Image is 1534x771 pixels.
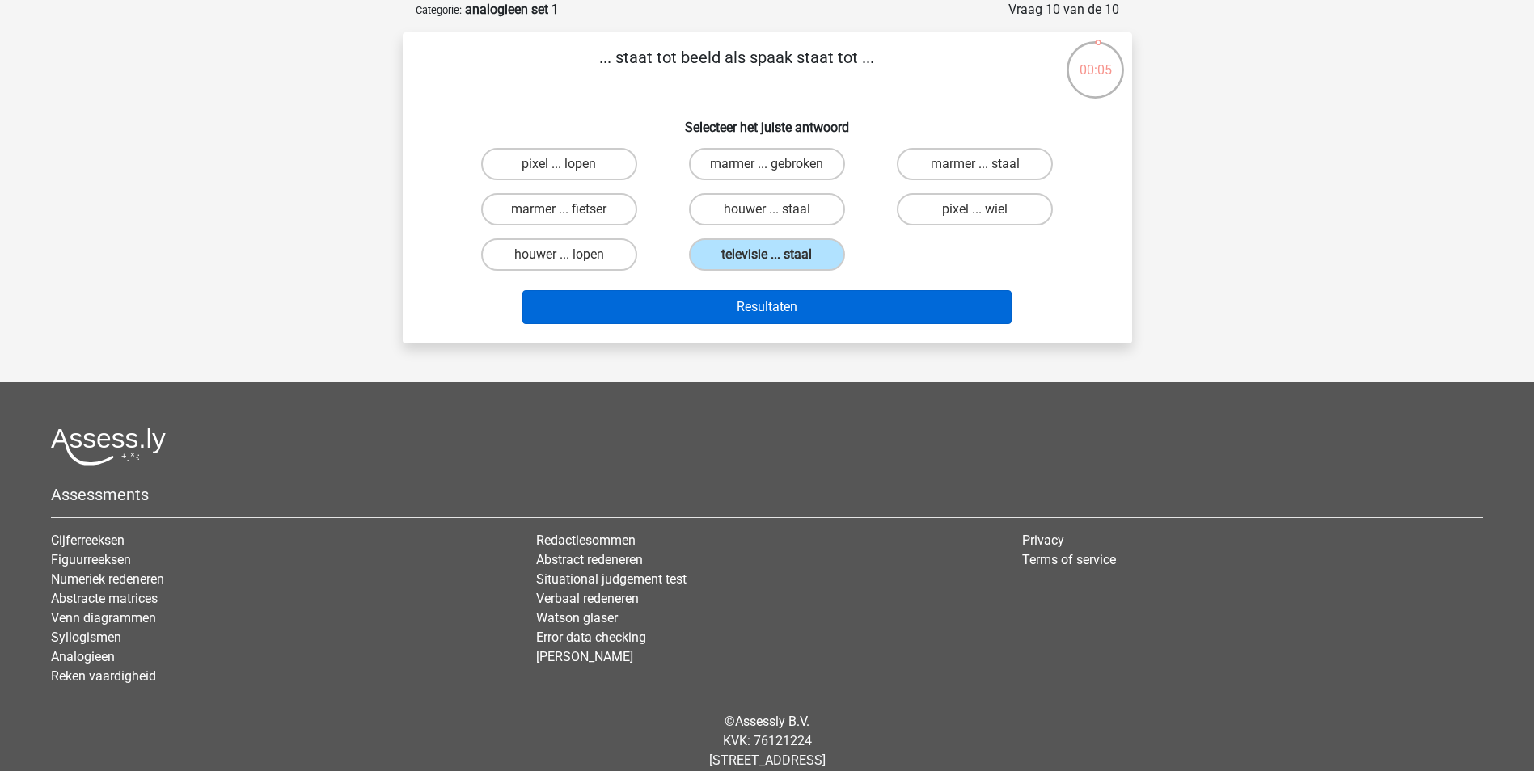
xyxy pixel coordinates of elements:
a: Venn diagrammen [51,610,156,626]
a: Syllogismen [51,630,121,645]
a: Verbaal redeneren [536,591,639,606]
a: Numeriek redeneren [51,571,164,587]
label: houwer ... staal [689,193,845,225]
a: Redactiesommen [536,533,636,548]
small: Categorie: [416,4,462,16]
p: ... staat tot beeld als spaak staat tot ... [429,45,1046,94]
label: pixel ... lopen [481,148,637,180]
label: houwer ... lopen [481,238,637,271]
strong: analogieen set 1 [465,2,559,17]
a: Assessly B.V. [735,714,809,729]
img: Assessly logo [51,428,166,466]
div: 00:05 [1065,40,1126,80]
a: Figuurreeksen [51,552,131,567]
button: Resultaten [522,290,1012,324]
a: Abstract redeneren [536,552,643,567]
label: marmer ... gebroken [689,148,845,180]
a: Cijferreeksen [51,533,125,548]
label: pixel ... wiel [897,193,1053,225]
label: televisie ... staal [689,238,845,271]
a: Error data checking [536,630,646,645]
a: Abstracte matrices [51,591,158,606]
label: marmer ... fietser [481,193,637,225]
a: Reken vaardigheid [51,668,156,684]
h5: Assessments [51,485,1483,504]
h6: Selecteer het juiste antwoord [429,107,1106,135]
a: [PERSON_NAME] [536,649,633,664]
a: Situational judgement test [536,571,687,587]
a: Watson glaser [536,610,618,626]
a: Analogieen [51,649,115,664]
label: marmer ... staal [897,148,1053,180]
a: Terms of service [1022,552,1116,567]
a: Privacy [1022,533,1064,548]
